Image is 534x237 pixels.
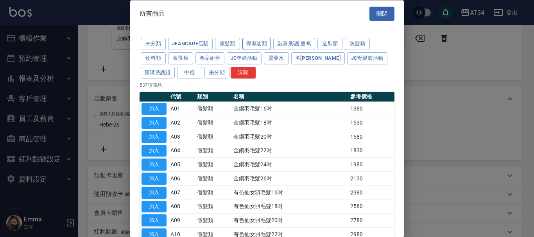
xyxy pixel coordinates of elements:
[195,157,231,171] td: 假髮類
[142,144,167,157] button: 加入
[348,213,394,227] td: 2780
[195,200,231,214] td: 假髮類
[215,38,240,50] button: 假髮類
[168,130,195,144] td: A03
[168,200,195,214] td: A08
[168,92,195,102] th: 代號
[141,38,166,50] button: 未分類
[231,116,349,130] td: 金鑽羽毛髮18吋
[142,200,167,212] button: 加入
[348,171,394,185] td: 2130
[141,52,166,64] button: 物料類
[345,38,370,50] button: 洗髮精
[231,213,349,227] td: 有色仙女羽毛髮20吋
[227,52,262,64] button: JC年終活動
[347,52,387,64] button: JC母親節活動
[242,38,271,50] button: 保濕油類
[231,92,349,102] th: 名稱
[348,92,394,102] th: 參考價格
[231,102,349,116] td: 金鑽羽毛髮16吋
[348,116,394,130] td: 1530
[168,171,195,185] td: A06
[231,157,349,171] td: 金鑽羽毛髮24吋
[141,66,175,78] button: 預購洗護組
[168,157,195,171] td: A05
[195,52,224,64] button: 產品組合
[231,185,349,200] td: 有色仙女羽毛髮16吋
[142,130,167,143] button: 加入
[369,6,394,21] button: 關閉
[195,102,231,116] td: 假髮類
[195,92,231,102] th: 類別
[168,144,195,158] td: A04
[348,102,394,116] td: 1380
[348,200,394,214] td: 2580
[142,103,167,115] button: 加入
[195,171,231,185] td: 假髮類
[317,38,342,50] button: 造型類
[291,52,345,64] button: 名[PERSON_NAME]
[142,117,167,129] button: 加入
[195,185,231,200] td: 假髮類
[168,213,195,227] td: A09
[195,144,231,158] td: 假髮類
[348,130,394,144] td: 1680
[195,213,231,227] td: 假髮類
[177,66,202,78] button: 中租
[204,66,229,78] button: 樂分期
[140,9,165,17] span: 所有商品
[168,102,195,116] td: A01
[264,52,289,64] button: 燙藥水
[231,66,256,78] button: 清除
[168,38,213,50] button: JeanCare店販
[168,185,195,200] td: A07
[348,157,394,171] td: 1980
[195,130,231,144] td: 假髮類
[168,116,195,130] td: A02
[142,173,167,185] button: 加入
[142,214,167,226] button: 加入
[142,159,167,171] button: 加入
[273,38,315,50] button: 染膏,彩護,雙氧
[140,82,394,89] p: 537 項商品
[195,116,231,130] td: 假髮類
[231,200,349,214] td: 有色仙女羽毛髮18吋
[231,171,349,185] td: 金鑽羽毛髮26吋
[231,144,349,158] td: 金鑽羽毛髮22吋
[142,186,167,198] button: 加入
[168,52,193,64] button: 養護類
[348,185,394,200] td: 2380
[231,130,349,144] td: 金鑽羽毛髮20吋
[348,144,394,158] td: 1830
